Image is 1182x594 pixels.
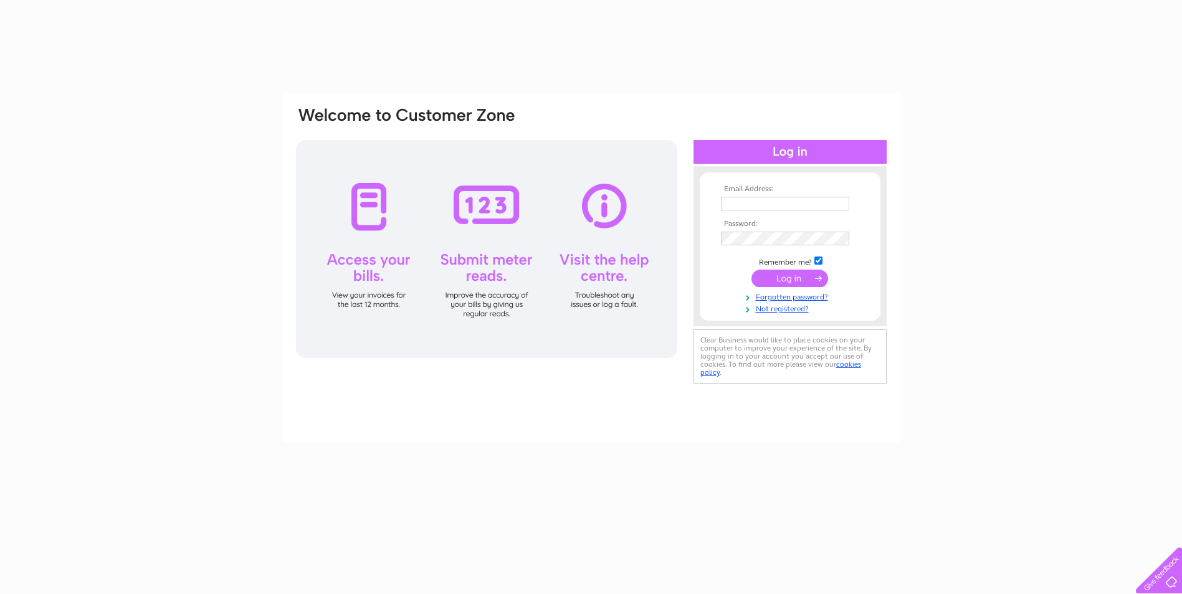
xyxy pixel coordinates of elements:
[721,290,862,302] a: Forgotten password?
[700,360,861,377] a: cookies policy
[721,302,862,314] a: Not registered?
[718,255,862,267] td: Remember me?
[751,270,828,287] input: Submit
[693,329,887,384] div: Clear Business would like to place cookies on your computer to improve your experience of the sit...
[718,220,862,229] th: Password:
[718,185,862,194] th: Email Address:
